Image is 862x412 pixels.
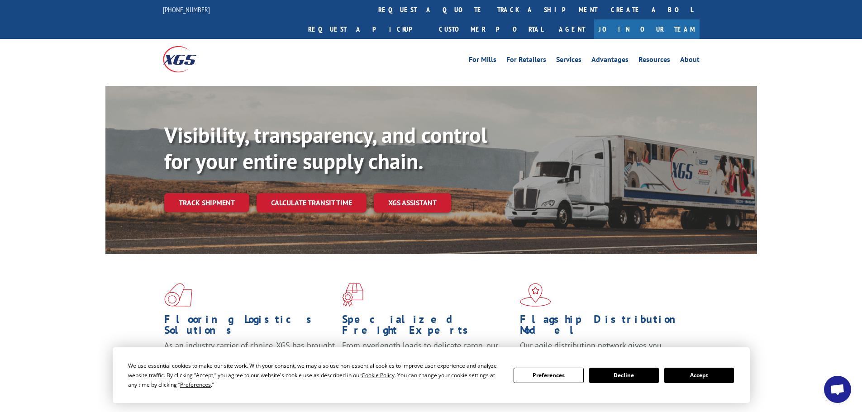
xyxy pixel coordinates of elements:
[506,56,546,66] a: For Retailers
[163,5,210,14] a: [PHONE_NUMBER]
[556,56,581,66] a: Services
[128,361,503,389] div: We use essential cookies to make our site work. With your consent, we may also use non-essential ...
[164,340,335,372] span: As an industry carrier of choice, XGS has brought innovation and dedication to flooring logistics...
[257,193,367,213] a: Calculate transit time
[362,371,395,379] span: Cookie Policy
[342,283,363,307] img: xgs-icon-focused-on-flooring-red
[594,19,700,39] a: Join Our Team
[520,340,686,361] span: Our agile distribution network gives you nationwide inventory management on demand.
[520,314,691,340] h1: Flagship Distribution Model
[514,368,583,383] button: Preferences
[664,368,734,383] button: Accept
[342,340,513,380] p: From overlength loads to delicate cargo, our experienced staff knows the best way to move your fr...
[432,19,550,39] a: Customer Portal
[164,283,192,307] img: xgs-icon-total-supply-chain-intelligence-red
[180,381,211,388] span: Preferences
[520,283,551,307] img: xgs-icon-flagship-distribution-model-red
[164,121,487,175] b: Visibility, transparency, and control for your entire supply chain.
[591,56,629,66] a: Advantages
[342,314,513,340] h1: Specialized Freight Experts
[164,314,335,340] h1: Flooring Logistics Solutions
[680,56,700,66] a: About
[589,368,659,383] button: Decline
[374,193,451,213] a: XGS ASSISTANT
[638,56,670,66] a: Resources
[301,19,432,39] a: Request a pickup
[469,56,496,66] a: For Mills
[550,19,594,39] a: Agent
[164,193,249,212] a: Track shipment
[113,347,750,403] div: Cookie Consent Prompt
[824,376,851,403] div: Open chat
